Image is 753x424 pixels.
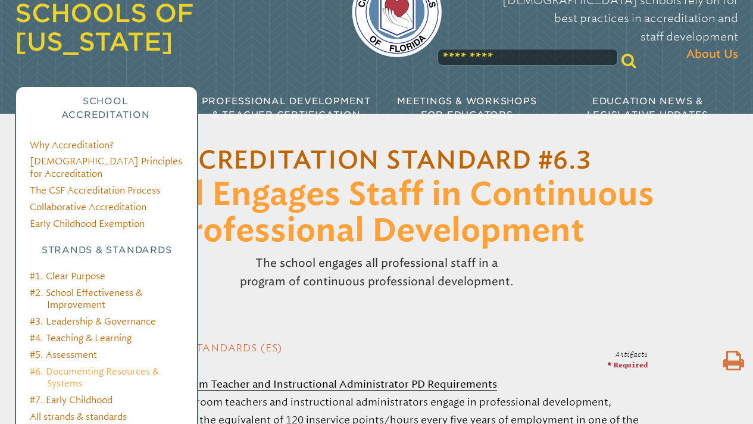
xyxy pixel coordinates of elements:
a: Accreditation Standard #6.3 [161,149,592,173]
span: School Engages Staff in Continuous Professional Development [99,179,654,248]
a: Early Childhood Exemption [30,218,145,229]
span: About Us [686,46,738,64]
span: * Required [607,361,648,369]
p: The school engages all professional staff in a program of continuous professional development. [139,250,614,295]
a: #5. Assessment [30,349,97,360]
a: [DEMOGRAPHIC_DATA] Principles for Accreditation [30,155,182,179]
h2: Explanatory Standards (ES) [105,341,648,356]
a: #4. Teaching & Learning [30,332,132,344]
span: Meetings & Workshops for Educators [397,95,536,120]
a: The CSF Accreditation Process [30,185,160,196]
span: School Accreditation [61,95,150,120]
a: Why Accreditation? [30,139,114,151]
a: Collaborative Accreditation [30,201,146,213]
a: #3. Leadership & Governance [30,316,156,327]
a: All strands & standards [30,411,127,422]
a: #2. School Effectiveness & Improvement [30,287,142,310]
a: #1. Clear Purpose [30,270,105,282]
span: Artifacts [615,350,648,358]
span: Professional Development & Teacher Certification [202,95,371,120]
span: Education News & Legislative Updates [587,95,708,120]
h3: Strands & Standards [30,244,183,257]
a: #6. Documenting Resources & Systems [30,366,159,389]
b: Classroom Teacher and Instructional Administrator PD Requirements [157,378,497,390]
a: #7. Early Childhood [30,394,113,406]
